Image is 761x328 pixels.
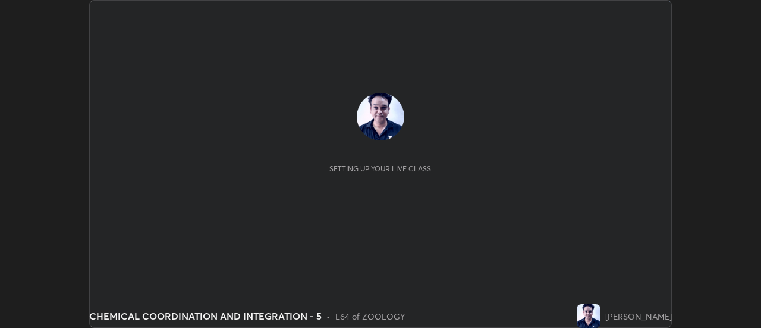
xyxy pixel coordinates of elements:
div: Setting up your live class [329,164,431,173]
div: L64 of ZOOLOGY [335,310,405,323]
div: • [326,310,331,323]
div: [PERSON_NAME] [605,310,672,323]
div: CHEMICAL COORDINATION AND INTEGRATION - 5 [89,309,322,323]
img: 527f63d07525474396e704107d2b2a18.jpg [357,93,404,140]
img: 527f63d07525474396e704107d2b2a18.jpg [577,304,600,328]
